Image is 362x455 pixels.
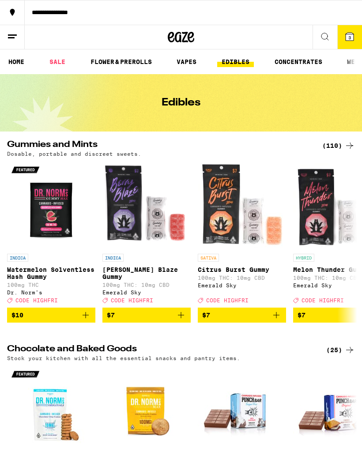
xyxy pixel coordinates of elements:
[102,365,191,454] img: Dr. Norm's - Max Dose: Snickerdoodle Mini Cookie - Indica
[298,312,305,319] span: $7
[348,35,351,40] span: 3
[202,312,210,319] span: $7
[172,56,201,67] a: VAPES
[198,266,286,273] p: Citrus Burst Gummy
[102,290,191,295] div: Emerald Sky
[102,161,191,249] img: Emerald Sky - Berry Blaze Gummy
[322,140,355,151] a: (110)
[7,290,95,295] div: Dr. Norm's
[7,254,28,262] p: INDICA
[7,282,95,288] p: 100mg THC
[102,254,124,262] p: INDICA
[102,282,191,288] p: 100mg THC: 10mg CBD
[7,345,312,355] h2: Chocolate and Baked Goods
[15,297,58,303] span: CODE HIGHFRI
[7,161,95,249] img: Dr. Norm's - Watermelon Solventless Hash Gummy
[326,345,355,355] a: (25)
[302,297,344,303] span: CODE HIGHFRI
[7,266,95,280] p: Watermelon Solventless Hash Gummy
[4,56,29,67] a: HOME
[7,365,95,454] img: Dr. Norm's - Chocolate Chip Cookie 10-Pack
[7,308,95,323] button: Add to bag
[45,56,70,67] a: SALE
[7,140,312,151] h2: Gummies and Mints
[198,161,286,249] img: Emerald Sky - Citrus Burst Gummy
[270,56,327,67] a: CONCENTRATES
[102,308,191,323] button: Add to bag
[7,161,95,308] a: Open page for Watermelon Solventless Hash Gummy from Dr. Norm's
[198,282,286,288] div: Emerald Sky
[293,254,314,262] p: HYBRID
[198,161,286,308] a: Open page for Citrus Burst Gummy from Emerald Sky
[217,56,254,67] a: EDIBLES
[111,297,153,303] span: CODE HIGHFRI
[162,98,200,108] h1: Edibles
[11,312,23,319] span: $10
[102,161,191,308] a: Open page for Berry Blaze Gummy from Emerald Sky
[7,355,240,361] p: Stock your kitchen with all the essential snacks and pantry items.
[107,312,115,319] span: $7
[198,254,219,262] p: SATIVA
[198,365,286,454] img: Punch Edibles - SF Milk Chocolate Solventless 100mg
[198,308,286,323] button: Add to bag
[337,25,362,49] button: 3
[7,151,141,157] p: Dosable, portable and discreet sweets.
[198,275,286,281] p: 100mg THC: 10mg CBD
[86,56,156,67] a: FLOWER & PREROLLS
[206,297,249,303] span: CODE HIGHFRI
[102,266,191,280] p: [PERSON_NAME] Blaze Gummy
